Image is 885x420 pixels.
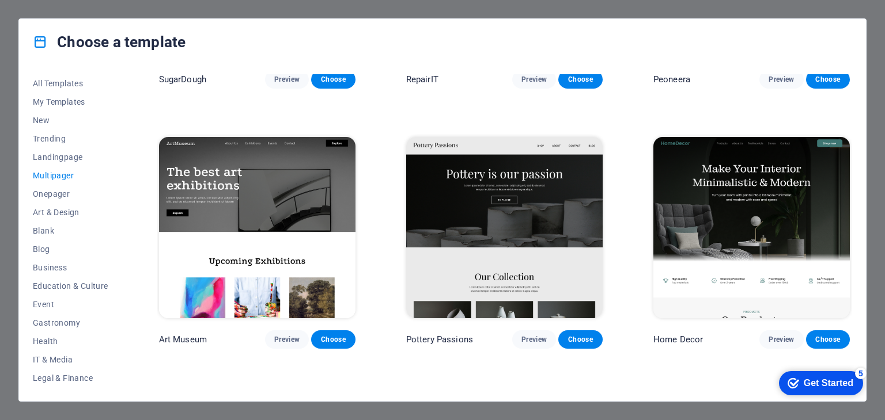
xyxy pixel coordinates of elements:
button: Health [33,332,108,350]
button: Preview [512,330,556,349]
button: Blank [33,222,108,240]
p: Home Decor [653,334,703,345]
span: Choose [815,75,841,84]
button: Art & Design [33,203,108,222]
div: 5 [85,2,97,14]
button: Preview [265,70,309,89]
h4: Choose a template [33,33,186,51]
span: All Templates [33,79,108,88]
span: Preview [274,75,300,84]
button: Choose [806,330,850,349]
button: New [33,111,108,129]
button: Landingpage [33,148,108,166]
button: Preview [759,330,803,349]
span: Education & Culture [33,281,108,291]
span: My Templates [33,97,108,106]
span: Landingpage [33,152,108,162]
span: Multipager [33,171,108,180]
span: New [33,116,108,125]
button: Choose [311,330,355,349]
span: Blank [33,226,108,235]
button: Choose [806,70,850,89]
div: Get Started [34,13,84,23]
span: Choose [568,75,593,84]
span: Preview [521,335,547,344]
span: Choose [815,335,841,344]
span: Onepager [33,189,108,198]
button: Gastronomy [33,314,108,332]
button: Education & Culture [33,277,108,295]
button: Onepager [33,185,108,203]
button: All Templates [33,74,108,93]
span: Blog [33,245,108,254]
p: Peoneera [653,74,690,85]
p: SugarDough [159,74,206,85]
span: Health [33,337,108,346]
span: Trending [33,134,108,143]
span: Choose [568,335,593,344]
p: Pottery Passions [406,334,473,345]
img: Pottery Passions [406,137,603,318]
button: Choose [311,70,355,89]
span: Preview [769,335,794,344]
button: Choose [558,70,602,89]
img: Art Museum [159,137,355,318]
img: Home Decor [653,137,850,318]
button: Choose [558,330,602,349]
button: My Templates [33,93,108,111]
span: Preview [521,75,547,84]
button: Preview [512,70,556,89]
span: Art & Design [33,208,108,217]
button: Multipager [33,166,108,185]
button: Event [33,295,108,314]
span: Choose [320,335,346,344]
span: Legal & Finance [33,373,108,383]
span: Choose [320,75,346,84]
button: Legal & Finance [33,369,108,387]
button: Preview [759,70,803,89]
span: IT & Media [33,355,108,364]
button: Business [33,258,108,277]
span: Preview [274,335,300,344]
p: RepairIT [406,74,438,85]
button: Blog [33,240,108,258]
span: Event [33,300,108,309]
div: Get Started 5 items remaining, 0% complete [9,6,93,30]
button: Preview [265,330,309,349]
p: Art Museum [159,334,207,345]
span: Gastronomy [33,318,108,327]
span: Business [33,263,108,272]
button: Trending [33,129,108,148]
span: Preview [769,75,794,84]
button: IT & Media [33,350,108,369]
